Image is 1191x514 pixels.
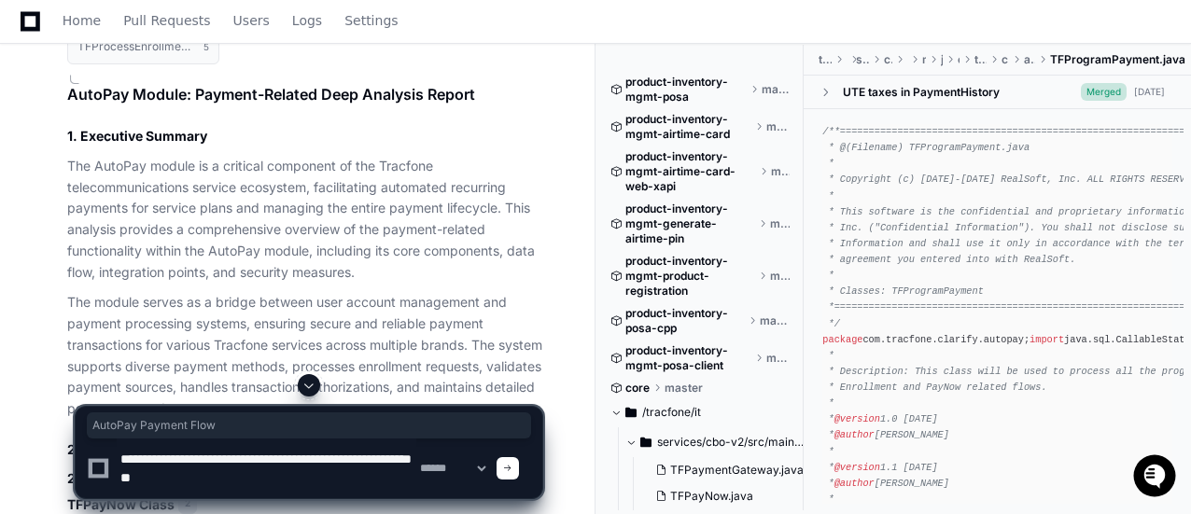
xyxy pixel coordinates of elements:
[233,15,270,26] span: Users
[67,156,542,284] p: The AutoPay module is a critical component of the Tracfone telecommunications service ecosystem, ...
[203,39,209,54] span: 5
[63,15,101,26] span: Home
[92,418,525,433] span: AutoPay Payment Flow
[67,83,542,105] h1: AutoPay Module: Payment-Related Deep Analysis Report
[63,158,244,173] div: We're offline, we'll be back soon
[132,195,226,210] a: Powered byPylon
[1050,52,1185,67] span: TFProgramPayment.java
[974,52,987,67] span: tracfone
[771,164,790,179] span: master
[1024,52,1035,67] span: autopay
[625,149,756,194] span: product-inventory-mgmt-airtime-card-web-xapi
[625,201,755,246] span: product-inventory-mgmt-generate-airtime-pin
[762,82,790,97] span: master
[186,196,226,210] span: Pylon
[760,313,790,328] span: master
[625,75,747,104] span: product-inventory-mgmt-posa
[843,85,1000,100] div: UTE taxes in PaymentHistory
[63,139,306,158] div: Start new chat
[766,351,791,366] span: master
[1134,85,1165,99] div: [DATE]
[770,269,790,284] span: master
[922,52,926,67] span: main
[884,52,893,67] span: cbo-v2
[1002,52,1009,67] span: clarify
[822,334,862,345] span: package
[958,52,960,67] span: com
[766,119,790,134] span: master
[344,15,398,26] span: Settings
[625,343,751,373] span: product-inventory-mgmt-posa-client
[292,15,322,26] span: Logs
[19,19,56,56] img: PlayerZero
[67,29,219,64] button: TFProcessEnrollment.java5
[941,52,943,67] span: java
[625,306,745,336] span: product-inventory-posa-cpp
[77,41,194,52] h1: TFProcessEnrollment.java
[819,52,831,67] span: tracfone
[123,15,210,26] span: Pull Requests
[67,127,542,146] h2: 1. Executive Summary
[317,145,340,167] button: Start new chat
[1131,452,1182,503] iframe: Open customer support
[67,292,542,420] p: The module serves as a bridge between user account management and payment processing systems, ens...
[625,254,755,299] span: product-inventory-mgmt-product-registration
[1081,83,1127,101] span: Merged
[856,52,869,67] span: services
[770,216,790,231] span: master
[1030,334,1064,345] span: import
[625,112,751,142] span: product-inventory-mgmt-airtime-card
[19,75,340,104] div: Welcome
[19,139,52,173] img: 1736555170064-99ba0984-63c1-480f-8ee9-699278ef63ed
